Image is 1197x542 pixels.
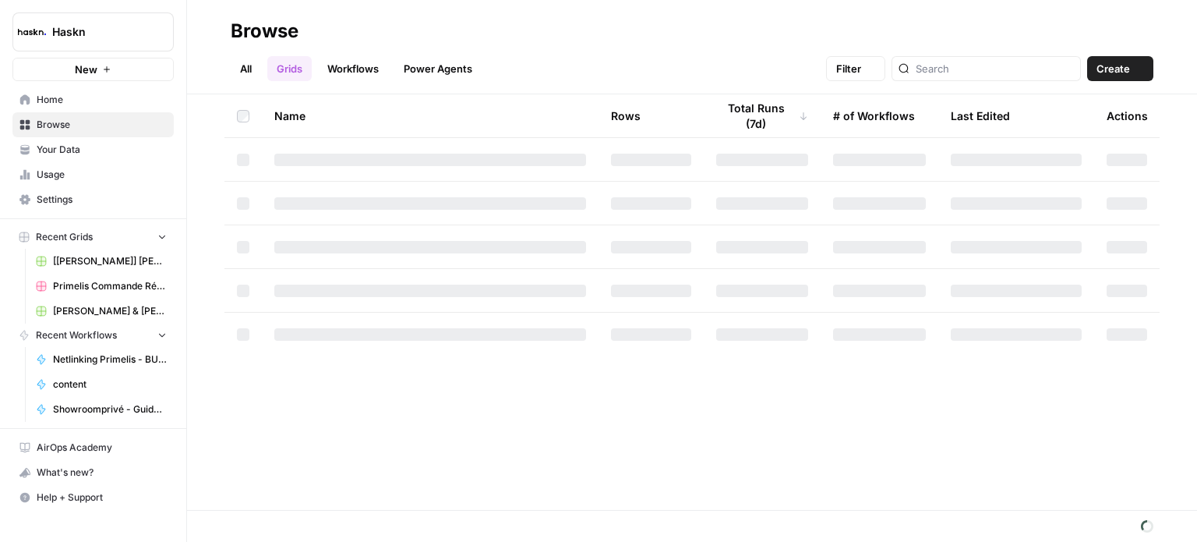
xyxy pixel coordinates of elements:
[53,304,167,318] span: [PERSON_NAME] & [PERSON_NAME] - Optimization pages for LLMs Grid
[12,187,174,212] a: Settings
[53,279,167,293] span: Primelis Commande Rédaction Netlinking (2).csv
[267,56,312,81] a: Grids
[37,118,167,132] span: Browse
[36,230,93,244] span: Recent Grids
[37,143,167,157] span: Your Data
[12,460,174,485] button: What's new?
[231,19,298,44] div: Browse
[833,94,915,137] div: # of Workflows
[12,12,174,51] button: Workspace: Haskn
[318,56,388,81] a: Workflows
[274,94,586,137] div: Name
[37,193,167,207] span: Settings
[12,485,174,510] button: Help + Support
[12,58,174,81] button: New
[611,94,641,137] div: Rows
[53,254,167,268] span: [[PERSON_NAME]] [PERSON_NAME] & [PERSON_NAME] Test Grid (2)
[12,324,174,347] button: Recent Workflows
[916,61,1074,76] input: Search
[52,24,147,40] span: Haskn
[37,491,167,505] span: Help + Support
[1096,61,1130,76] span: Create
[951,94,1010,137] div: Last Edited
[29,397,174,422] a: Showroomprivé - Guide d'achat de 800 mots
[13,461,173,484] div: What's new?
[29,347,174,372] a: Netlinking Primelis - BU FR
[12,137,174,162] a: Your Data
[716,94,808,137] div: Total Runs (7d)
[36,328,117,342] span: Recent Workflows
[394,56,482,81] a: Power Agents
[29,299,174,324] a: [PERSON_NAME] & [PERSON_NAME] - Optimization pages for LLMs Grid
[37,93,167,107] span: Home
[1107,94,1148,137] div: Actions
[826,56,885,81] button: Filter
[29,249,174,274] a: [[PERSON_NAME]] [PERSON_NAME] & [PERSON_NAME] Test Grid (2)
[12,162,174,187] a: Usage
[12,87,174,112] a: Home
[1087,56,1153,81] button: Create
[53,402,167,416] span: Showroomprivé - Guide d'achat de 800 mots
[29,274,174,299] a: Primelis Commande Rédaction Netlinking (2).csv
[75,62,97,77] span: New
[53,352,167,367] span: Netlinking Primelis - BU FR
[53,377,167,391] span: content
[231,56,261,81] a: All
[12,225,174,249] button: Recent Grids
[18,18,46,46] img: Haskn Logo
[29,372,174,397] a: content
[12,112,174,137] a: Browse
[37,441,167,455] span: AirOps Academy
[37,168,167,182] span: Usage
[12,435,174,460] a: AirOps Academy
[836,61,861,76] span: Filter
